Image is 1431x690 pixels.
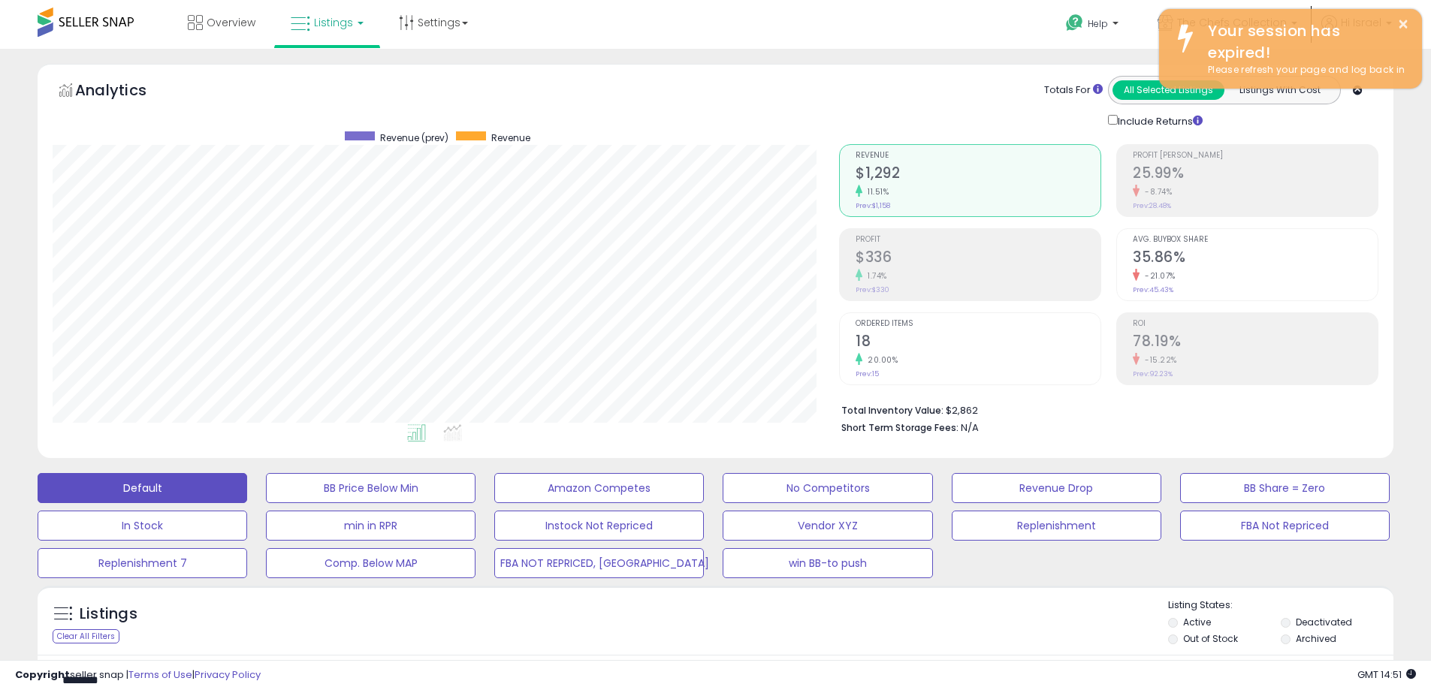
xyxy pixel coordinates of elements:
h2: 78.19% [1133,333,1378,353]
span: Ordered Items [856,320,1100,328]
label: Archived [1296,632,1336,645]
button: Default [38,473,247,503]
span: Overview [207,15,255,30]
h2: 35.86% [1133,249,1378,269]
span: Revenue (prev) [380,131,448,144]
small: 20.00% [862,354,898,366]
i: Get Help [1065,14,1084,32]
div: Clear All Filters [53,629,119,643]
a: Help [1054,2,1134,49]
span: N/A [961,420,979,435]
label: Out of Stock [1183,632,1238,645]
button: Vendor XYZ [723,511,932,541]
span: 2025-08-11 14:51 GMT [1357,667,1416,682]
h2: $1,292 [856,164,1100,185]
div: Totals For [1044,83,1103,98]
h2: $336 [856,249,1100,269]
span: Listings [314,15,353,30]
small: Prev: 45.43% [1133,285,1173,294]
h5: Analytics [75,80,176,104]
button: BB Price Below Min [266,473,475,503]
span: ROI [1133,320,1378,328]
div: Your session has expired! [1197,20,1411,63]
label: Deactivated [1296,616,1352,628]
small: -8.74% [1140,186,1172,197]
li: $2,862 [841,400,1367,418]
span: Profit [PERSON_NAME] [1133,152,1378,160]
small: Prev: $330 [856,285,889,294]
small: -15.22% [1140,354,1177,366]
span: Avg. Buybox Share [1133,236,1378,244]
button: In Stock [38,511,247,541]
small: Prev: 92.23% [1133,369,1173,378]
button: Instock Not Repriced [494,511,704,541]
button: × [1397,15,1409,34]
div: Include Returns [1097,112,1221,129]
button: BB Share = Zero [1180,473,1390,503]
button: Amazon Competes [494,473,704,503]
label: Active [1183,616,1211,628]
h2: 25.99% [1133,164,1378,185]
b: Total Inventory Value: [841,404,943,417]
h2: 18 [856,333,1100,353]
div: Please refresh your page and log back in [1197,63,1411,77]
small: Prev: 28.48% [1133,201,1171,210]
b: Short Term Storage Fees: [841,421,959,434]
span: Profit [856,236,1100,244]
h5: Listings [80,604,137,625]
button: win BB-to push [723,548,932,578]
div: seller snap | | [15,668,261,682]
button: All Selected Listings [1112,80,1224,100]
small: Prev: 15 [856,369,879,378]
button: FBA Not Repriced [1180,511,1390,541]
span: Revenue [491,131,530,144]
button: Replenishment [952,511,1161,541]
button: Replenishment 7 [38,548,247,578]
span: Revenue [856,152,1100,160]
button: Listings With Cost [1224,80,1336,100]
small: Prev: $1,158 [856,201,890,210]
small: 11.51% [862,186,889,197]
button: Comp. Below MAP [266,548,475,578]
p: Listing States: [1168,598,1393,613]
small: -21.07% [1140,270,1176,282]
button: Revenue Drop [952,473,1161,503]
strong: Copyright [15,667,70,682]
small: 1.74% [862,270,887,282]
button: min in RPR [266,511,475,541]
span: Help [1088,17,1108,30]
button: No Competitors [723,473,932,503]
button: FBA NOT REPRICED, [GEOGRAPHIC_DATA] [494,548,704,578]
